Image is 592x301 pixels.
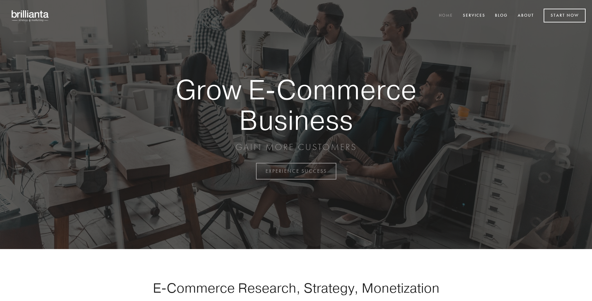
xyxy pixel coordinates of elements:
a: Start Now [544,9,586,22]
a: Home [435,11,457,21]
img: brillianta - research, strategy, marketing [6,6,54,25]
h1: E-Commerce Research, Strategy, Monetization [133,280,459,296]
a: Services [459,11,489,21]
a: Blog [491,11,512,21]
strong: Grow E-Commerce Business [153,74,439,135]
a: EXPERIENCE SUCCESS [256,163,336,180]
a: About [514,11,538,21]
p: GAIN MORE CUSTOMERS [153,141,439,153]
